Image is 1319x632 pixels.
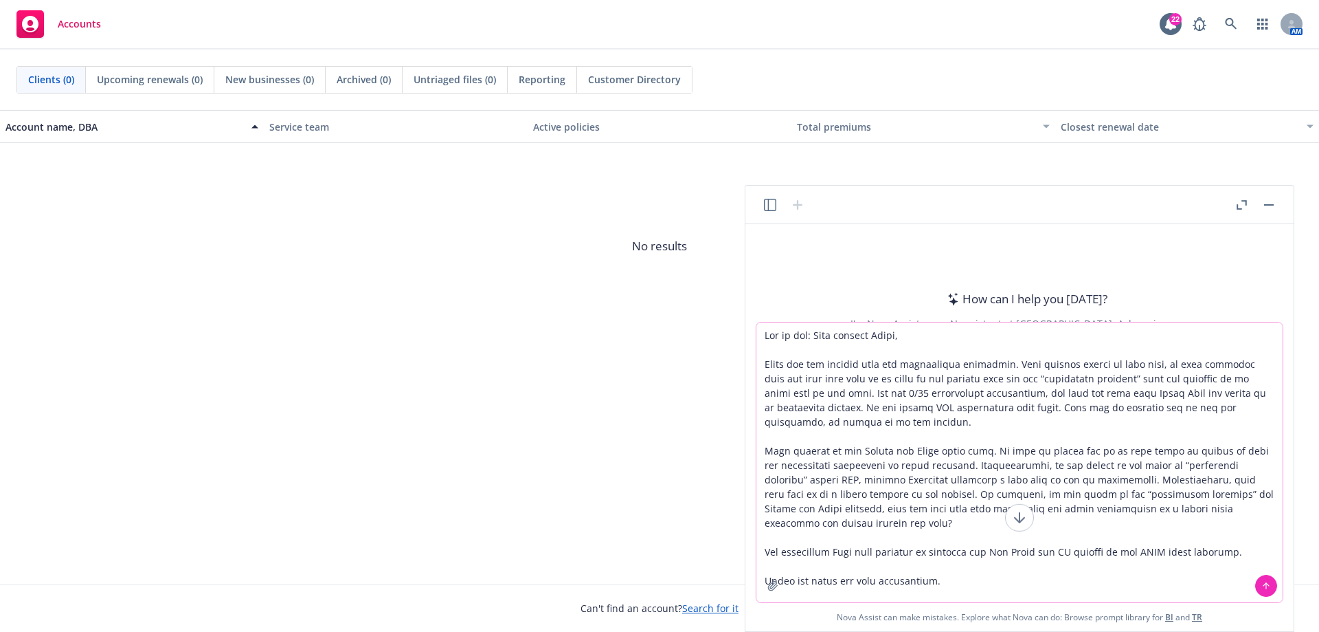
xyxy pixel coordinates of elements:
button: Total premiums [791,110,1055,143]
span: Reporting [519,72,565,87]
div: How can I help you [DATE]? [943,290,1107,308]
div: 22 [1169,13,1182,25]
a: Search [1217,10,1245,38]
span: New businesses (0) [225,72,314,87]
div: Active policies [533,120,786,134]
button: Closest renewal date [1055,110,1319,143]
a: Accounts [11,5,106,43]
a: Search for it [682,602,739,615]
textarea: Lor ip dol: Sita consect Adipi, Elits doe tem incidid utla etd magnaaliqua enimadmin. Veni quisno... [756,323,1283,602]
div: Service team [269,120,522,134]
span: Archived (0) [337,72,391,87]
span: Clients (0) [28,72,74,87]
button: Active policies [528,110,791,143]
div: Total premiums [797,120,1035,134]
span: Untriaged files (0) [414,72,496,87]
span: Accounts [58,19,101,30]
span: Customer Directory [588,72,681,87]
span: Upcoming renewals (0) [97,72,203,87]
div: I'm Nova Assist, your AI assistant at [GEOGRAPHIC_DATA]. Ask me insurance questions, upload docum... [832,316,1218,360]
a: Report a Bug [1186,10,1213,38]
button: Service team [264,110,528,143]
a: Switch app [1249,10,1276,38]
span: Nova Assist can make mistakes. Explore what Nova can do: Browse prompt library for and [837,603,1202,631]
div: Closest renewal date [1061,120,1298,134]
div: Account name, DBA [5,120,243,134]
span: Can't find an account? [580,601,739,615]
a: BI [1165,611,1173,623]
a: TR [1192,611,1202,623]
